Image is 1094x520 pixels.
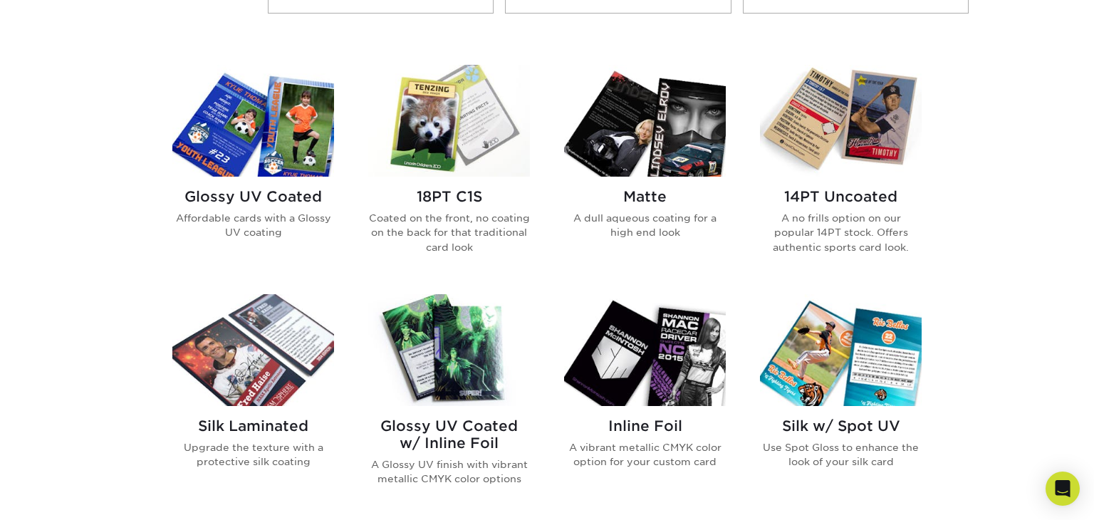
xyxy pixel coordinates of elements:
[760,417,922,435] h2: Silk w/ Spot UV
[368,65,530,277] a: 18PT C1S Trading Cards 18PT C1S Coated on the front, no coating on the back for that traditional ...
[172,65,334,177] img: Glossy UV Coated Trading Cards
[564,65,726,277] a: Matte Trading Cards Matte A dull aqueous coating for a high end look
[564,211,726,240] p: A dull aqueous coating for a high end look
[172,440,334,469] p: Upgrade the texture with a protective silk coating
[368,294,530,406] img: Glossy UV Coated w/ Inline Foil Trading Cards
[564,294,726,509] a: Inline Foil Trading Cards Inline Foil A vibrant metallic CMYK color option for your custom card
[368,457,530,487] p: A Glossy UV finish with vibrant metallic CMYK color options
[172,211,334,240] p: Affordable cards with a Glossy UV coating
[172,65,334,277] a: Glossy UV Coated Trading Cards Glossy UV Coated Affordable cards with a Glossy UV coating
[172,294,334,406] img: Silk Laminated Trading Cards
[760,211,922,254] p: A no frills option on our popular 14PT stock. Offers authentic sports card look.
[564,440,726,469] p: A vibrant metallic CMYK color option for your custom card
[760,294,922,406] img: Silk w/ Spot UV Trading Cards
[172,294,334,509] a: Silk Laminated Trading Cards Silk Laminated Upgrade the texture with a protective silk coating
[760,440,922,469] p: Use Spot Gloss to enhance the look of your silk card
[368,294,530,509] a: Glossy UV Coated w/ Inline Foil Trading Cards Glossy UV Coated w/ Inline Foil A Glossy UV finish ...
[564,294,726,406] img: Inline Foil Trading Cards
[564,188,726,205] h2: Matte
[760,294,922,509] a: Silk w/ Spot UV Trading Cards Silk w/ Spot UV Use Spot Gloss to enhance the look of your silk card
[368,417,530,452] h2: Glossy UV Coated w/ Inline Foil
[564,417,726,435] h2: Inline Foil
[368,65,530,177] img: 18PT C1S Trading Cards
[172,417,334,435] h2: Silk Laminated
[760,188,922,205] h2: 14PT Uncoated
[368,211,530,254] p: Coated on the front, no coating on the back for that traditional card look
[368,188,530,205] h2: 18PT C1S
[564,65,726,177] img: Matte Trading Cards
[760,65,922,177] img: 14PT Uncoated Trading Cards
[1046,472,1080,506] div: Open Intercom Messenger
[760,65,922,277] a: 14PT Uncoated Trading Cards 14PT Uncoated A no frills option on our popular 14PT stock. Offers au...
[172,188,334,205] h2: Glossy UV Coated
